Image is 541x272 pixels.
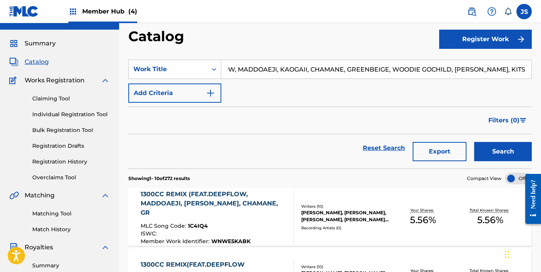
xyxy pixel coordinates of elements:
[464,4,480,19] a: Public Search
[141,238,211,245] span: Member Work Identifier :
[410,213,436,227] span: 5.56 %
[101,243,110,252] img: expand
[68,7,78,16] img: Top Rightsholders
[32,158,110,166] a: Registration History
[467,175,501,182] span: Compact View
[474,142,532,161] button: Search
[141,260,249,269] div: 1300CC REMIX(FEAT.DEEPFLOW
[128,175,190,182] p: Showing 1 - 10 of 272 results
[32,210,110,218] a: Matching Tool
[25,39,56,48] span: Summary
[484,4,500,19] div: Help
[32,262,110,270] a: Summary
[504,8,512,15] div: Notifications
[467,7,476,16] img: search
[359,140,409,157] a: Reset Search
[141,230,159,237] span: ISWC :
[503,235,541,272] iframe: Chat Widget
[484,111,532,130] button: Filters (0)
[9,76,19,85] img: Works Registration
[9,57,18,67] img: Catalog
[301,209,390,223] div: [PERSON_NAME], [PERSON_NAME], [PERSON_NAME], [PERSON_NAME] [PERSON_NAME] UK [PERSON_NAME], [PERSO...
[141,190,287,217] div: 1300CC REMIX (FEAT.DEEPFLOW, MADDOAEJI, [PERSON_NAME], CHAMANE, GR
[439,30,532,49] button: Register Work
[188,222,208,229] span: 1C4IQ4
[25,243,53,252] span: Royalties
[9,243,18,252] img: Royalties
[25,76,85,85] span: Works Registration
[519,168,541,230] iframe: Resource Center
[32,110,110,118] a: Individual Registration Tool
[32,126,110,134] a: Bulk Registration Tool
[9,39,18,48] img: Summary
[9,57,49,67] a: CatalogCatalog
[520,118,526,123] img: filter
[32,142,110,150] a: Registration Drafts
[32,225,110,234] a: Match History
[477,213,503,227] span: 5.56 %
[301,225,390,231] div: Recording Artists ( 0 )
[211,238,251,245] span: WNWE5KABK
[32,95,110,103] a: Claiming Tool
[82,7,137,16] span: Member Hub
[128,60,532,169] form: Search Form
[128,188,532,246] a: 1300CC REMIX (FEAT.DEEPFLOW, MADDOAEJI, [PERSON_NAME], CHAMANE, GRMLC Song Code:1C4IQ4ISWC:Member...
[25,191,55,200] span: Matching
[128,28,188,45] h2: Catalog
[9,39,56,48] a: SummarySummary
[128,83,221,103] button: Add Criteria
[141,222,188,229] span: MLC Song Code :
[487,7,496,16] img: help
[25,57,49,67] span: Catalog
[413,142,466,161] button: Export
[32,174,110,182] a: Overclaims Tool
[516,35,526,44] img: f7272a7cc735f4ea7f67.svg
[206,88,215,98] img: 9d2ae6d4665cec9f34b9.svg
[301,204,390,209] div: Writers ( 10 )
[470,207,511,213] p: Total Known Shares:
[101,76,110,85] img: expand
[516,4,532,19] div: User Menu
[9,6,39,17] img: MLC Logo
[505,243,509,266] div: Drag
[128,8,137,15] span: (4)
[101,191,110,200] img: expand
[9,191,19,200] img: Matching
[410,207,436,213] p: Your Shares:
[133,65,202,74] div: Work Title
[301,264,390,270] div: Writers ( 10 )
[488,116,519,125] span: Filters ( 0 )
